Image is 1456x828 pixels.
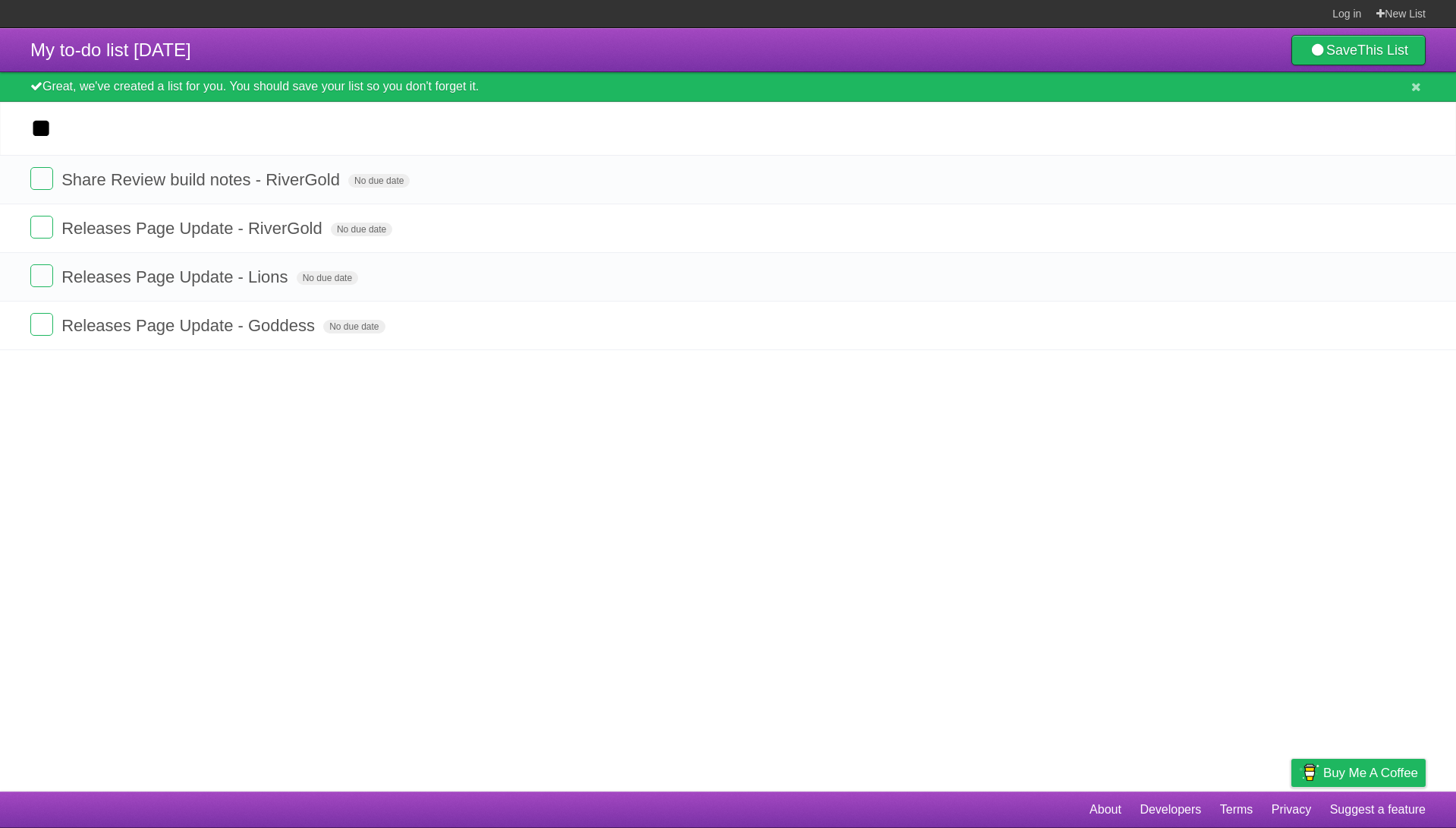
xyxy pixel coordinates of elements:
label: Done [30,313,53,336]
a: SaveThis List [1291,35,1426,65]
span: My to-do list [DATE] [30,40,191,60]
span: Releases Page Update - RiverGold [61,219,326,238]
span: No due date [297,271,358,285]
b: This List [1357,43,1408,58]
span: No due date [323,320,385,333]
a: About [1090,795,1121,824]
span: Releases Page Update - Goddess [61,316,319,335]
label: Done [30,264,53,287]
img: Buy me a coffee [1299,760,1319,785]
a: Developers [1140,795,1201,824]
a: Privacy [1272,795,1311,824]
label: Done [30,167,53,190]
span: Releases Page Update - Lions [61,267,291,286]
label: Done [30,216,53,239]
span: No due date [348,174,410,188]
a: Terms [1220,795,1253,824]
a: Suggest a feature [1330,795,1426,824]
span: Buy me a coffee [1323,760,1418,786]
span: No due date [331,223,392,236]
span: Share Review build notes - RiverGold [61,170,344,189]
a: Buy me a coffee [1291,759,1426,787]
